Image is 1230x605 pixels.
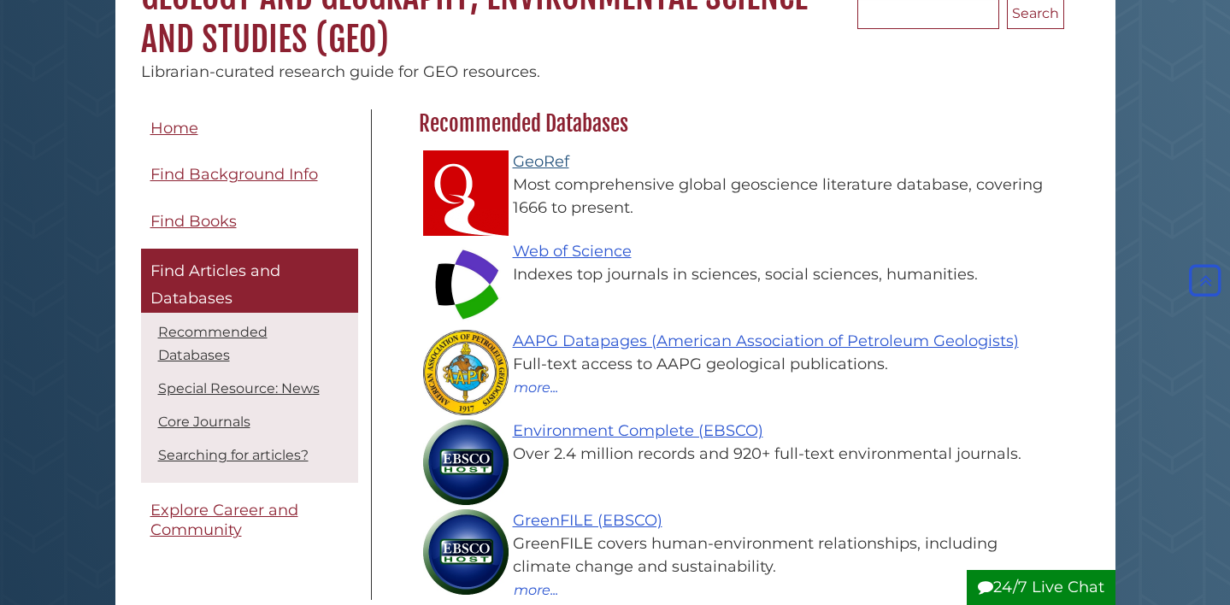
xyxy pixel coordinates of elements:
div: Full-text access to AAPG geological publications. [436,353,1056,376]
span: Librarian-curated research guide for GEO resources. [141,62,540,81]
div: GreenFILE covers human-environment relationships, including climate change and sustainability. [436,532,1056,579]
span: Find Articles and Databases [150,261,280,308]
a: Environment Complete (EBSCO) [513,421,763,440]
a: Searching for articles? [158,447,309,463]
a: Recommended Databases [158,324,268,363]
span: Explore Career and Community [150,501,298,539]
a: GeoRef [513,152,569,171]
button: more... [513,579,559,601]
a: Back to Top [1185,272,1226,291]
a: AAPG Datapages (American Association of Petroleum Geologists) [513,332,1019,350]
div: Over 2.4 million records and 920+ full-text environmental journals. [436,443,1056,466]
a: Explore Career and Community [141,491,358,549]
span: Home [150,119,198,138]
div: Indexes top journals in sciences, social sciences, humanities. [436,263,1056,286]
a: Find Books [141,203,358,241]
a: Web of Science [513,242,632,261]
a: GreenFILE (EBSCO) [513,511,662,530]
a: Core Journals [158,414,250,430]
span: Find Books [150,212,237,231]
div: Guide Pages [141,109,358,558]
a: Home [141,109,358,148]
button: 24/7 Live Chat [967,570,1115,605]
div: Most comprehensive global geoscience literature database, covering 1666 to present. [436,173,1056,220]
a: Special Resource: News [158,380,320,396]
button: more... [513,376,559,398]
a: Find Articles and Databases [141,249,358,313]
h2: Recommended Databases [410,110,1064,138]
span: Find Background Info [150,165,318,184]
a: Find Background Info [141,156,358,194]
